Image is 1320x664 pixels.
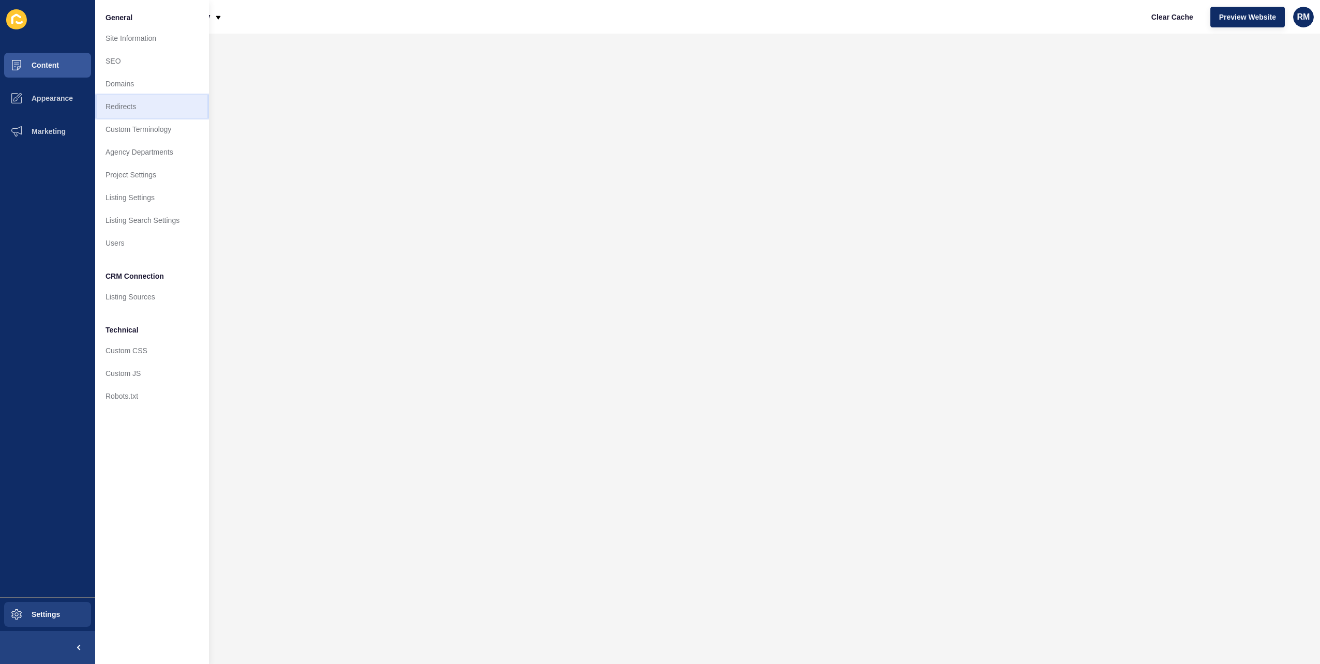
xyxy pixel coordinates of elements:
[95,118,209,141] a: Custom Terminology
[95,72,209,95] a: Domains
[95,339,209,362] a: Custom CSS
[106,271,164,281] span: CRM Connection
[95,209,209,232] a: Listing Search Settings
[106,325,139,335] span: Technical
[95,362,209,385] a: Custom JS
[1143,7,1202,27] button: Clear Cache
[1210,7,1285,27] button: Preview Website
[95,232,209,254] a: Users
[95,95,209,118] a: Redirects
[1151,12,1193,22] span: Clear Cache
[106,12,132,23] span: General
[95,285,209,308] a: Listing Sources
[1297,12,1310,22] span: RM
[95,385,209,408] a: Robots.txt
[95,50,209,72] a: SEO
[95,186,209,209] a: Listing Settings
[95,141,209,163] a: Agency Departments
[95,27,209,50] a: Site Information
[1219,12,1276,22] span: Preview Website
[95,163,209,186] a: Project Settings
